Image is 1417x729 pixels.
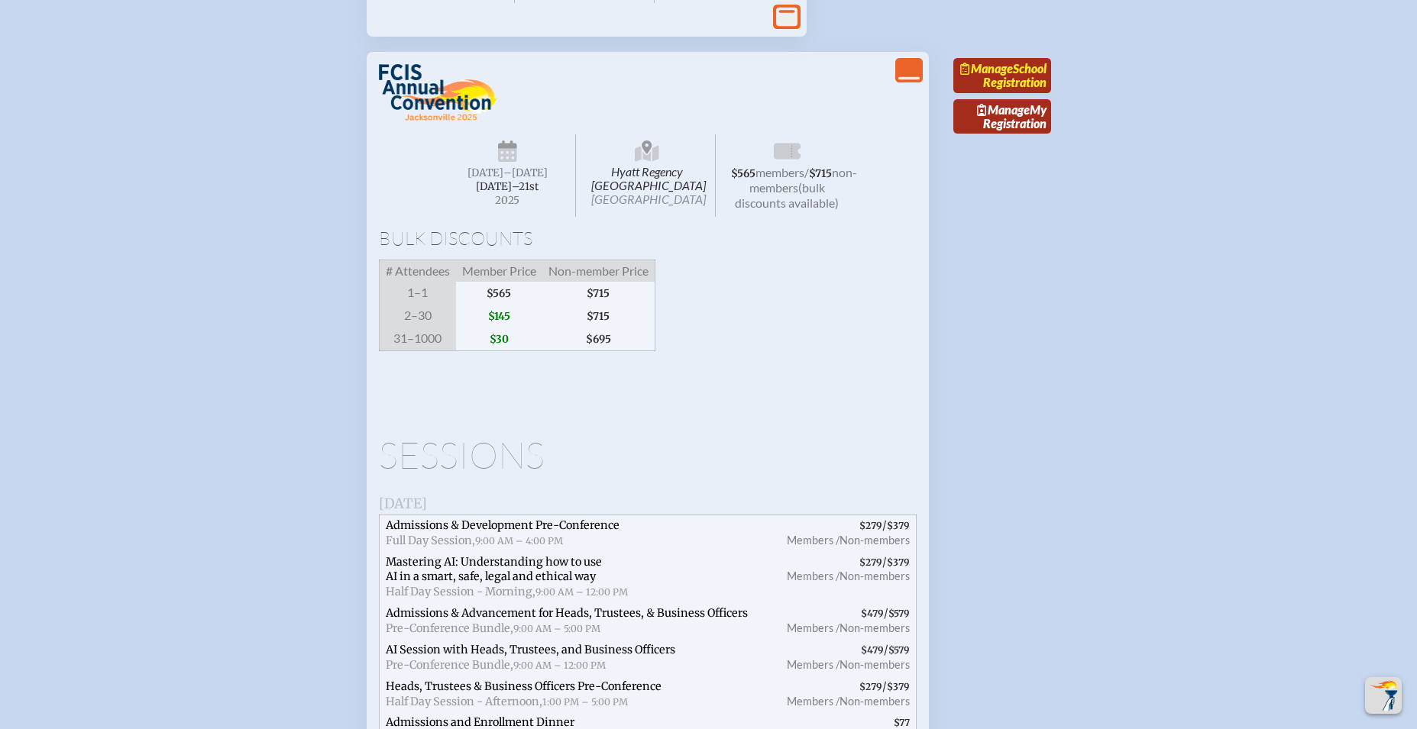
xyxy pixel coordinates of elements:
[840,534,910,547] span: Non-members
[513,623,600,634] span: 9:00 AM – 5:00 PM
[859,556,882,568] span: $279
[809,167,832,180] span: $715
[503,166,548,179] span: –[DATE]
[840,695,910,708] span: Non-members
[769,552,916,604] span: /
[787,621,840,634] span: Members /
[379,327,456,351] span: 31–1000
[894,717,910,728] span: $77
[749,165,857,195] span: non-members
[386,643,675,656] span: AI Session with Heads, Trustees, and Business Officers
[542,696,628,708] span: 1:00 PM – 5:00 PM
[1368,680,1399,711] img: To the top
[386,658,513,672] span: Pre-Conference Bundle,
[804,165,809,179] span: /
[787,658,840,671] span: Members /
[386,679,662,693] span: Heads, Trustees & Business Officers Pre-Conference
[769,603,916,640] span: /
[379,495,427,512] span: [DATE]
[735,180,839,210] span: (bulk discounts available)
[977,102,1030,117] span: Manage
[953,99,1051,134] a: ManageMy Registration
[475,535,563,547] span: 9:00 AM – 4:00 PM
[787,534,840,547] span: Members /
[787,569,840,582] span: Members /
[456,260,542,282] span: Member Price
[386,715,574,729] span: Admissions and Enrollment Dinner
[861,644,884,656] span: $479
[456,327,542,351] span: $30
[591,192,706,206] span: [GEOGRAPHIC_DATA]
[960,61,1013,76] span: Manage
[386,555,602,584] span: Mastering AI: Understanding how to use AI in a smart, safe, legal and ethical way
[787,695,840,708] span: Members /
[379,282,456,305] span: 1–1
[731,167,755,180] span: $565
[379,305,456,327] span: 2–30
[888,644,910,656] span: $579
[386,534,475,547] span: Full Day Session,
[859,681,882,692] span: $279
[840,569,910,582] span: Non-members
[953,58,1051,93] a: ManageSchool Registration
[887,681,910,692] span: $379
[888,608,910,619] span: $579
[386,621,513,635] span: Pre-Conference Bundle,
[467,166,503,179] span: [DATE]
[379,64,498,121] img: FCIS Convention 2025
[769,640,916,676] span: /
[476,180,539,193] span: [DATE]–⁠21st
[456,282,542,305] span: $565
[386,585,535,598] span: Half Day Session - Morning,
[513,660,606,671] span: 9:00 AM – 12:00 PM
[859,520,882,531] span: $279
[1365,677,1402,714] button: Scroll Top
[386,518,620,532] span: Admissions & Development Pre-Conference
[840,621,910,634] span: Non-members
[542,327,655,351] span: $695
[379,229,917,247] h1: Bulk Discounts
[840,658,910,671] span: Non-members
[887,520,910,531] span: $379
[542,282,655,305] span: $715
[769,676,916,713] span: /
[452,195,564,206] span: 2025
[535,586,628,598] span: 9:00 AM – 12:00 PM
[579,134,716,217] span: Hyatt Regency [GEOGRAPHIC_DATA]
[379,260,456,282] span: # Attendees
[456,305,542,327] span: $145
[861,608,884,619] span: $479
[769,514,916,551] span: /
[386,695,542,708] span: Half Day Session - Afternoon,
[379,437,917,473] h1: Sessions
[386,606,748,620] span: Admissions & Advancement for Heads, Trustees, & Business Officers
[542,260,655,282] span: Non-member Price
[542,305,655,327] span: $715
[755,165,804,179] span: members
[887,556,910,568] span: $379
